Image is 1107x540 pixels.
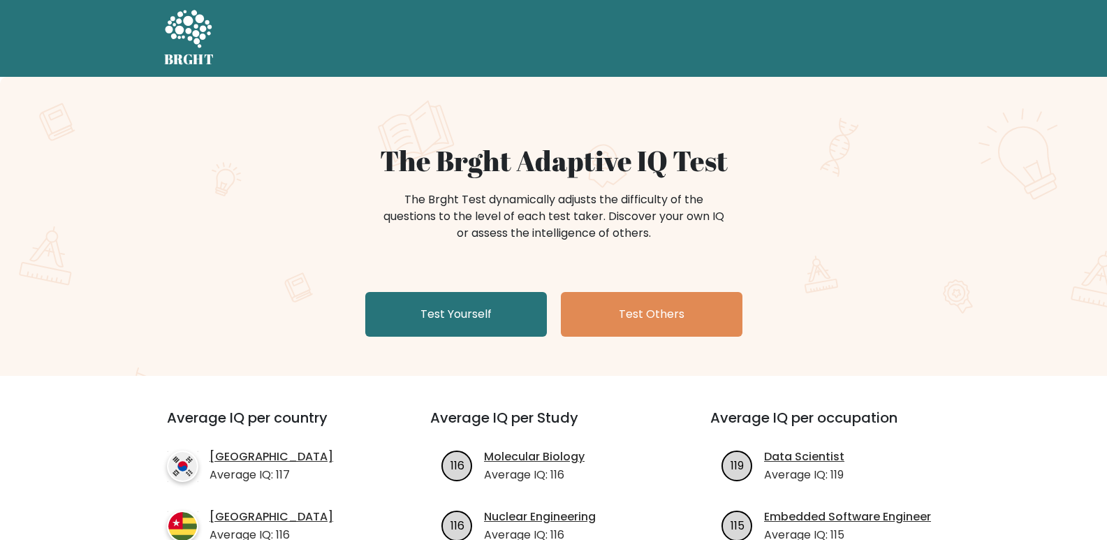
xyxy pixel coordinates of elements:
[210,467,333,483] p: Average IQ: 117
[484,467,585,483] p: Average IQ: 116
[731,517,745,533] text: 115
[167,409,380,443] h3: Average IQ per country
[430,409,677,443] h3: Average IQ per Study
[379,191,728,242] div: The Brght Test dynamically adjusts the difficulty of the questions to the level of each test take...
[210,509,333,525] a: [GEOGRAPHIC_DATA]
[484,448,585,465] a: Molecular Biology
[210,448,333,465] a: [GEOGRAPHIC_DATA]
[484,509,596,525] a: Nuclear Engineering
[213,144,895,177] h1: The Brght Adaptive IQ Test
[365,292,547,337] a: Test Yourself
[764,467,844,483] p: Average IQ: 119
[450,457,464,473] text: 116
[450,517,464,533] text: 116
[764,448,844,465] a: Data Scientist
[731,457,744,473] text: 119
[764,509,931,525] a: Embedded Software Engineer
[561,292,742,337] a: Test Others
[710,409,957,443] h3: Average IQ per occupation
[167,451,198,482] img: country
[164,6,214,71] a: BRGHT
[164,51,214,68] h5: BRGHT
